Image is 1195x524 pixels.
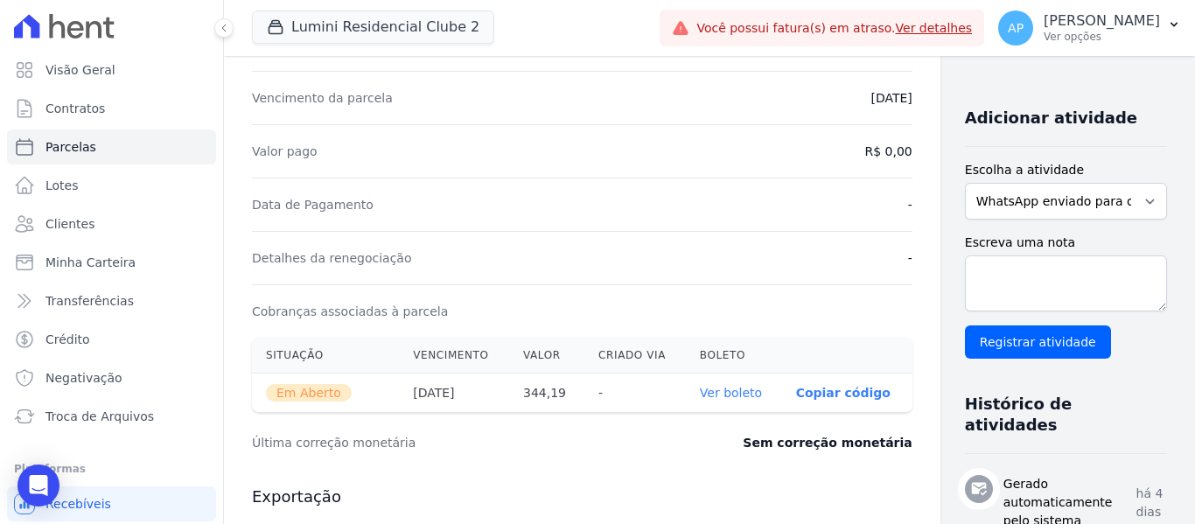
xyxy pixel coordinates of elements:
dd: R$ 0,00 [865,143,912,160]
th: Valor [509,338,584,374]
p: Ver opções [1044,30,1160,44]
dt: Vencimento da parcela [252,89,393,107]
p: [PERSON_NAME] [1044,12,1160,30]
a: Transferências [7,283,216,318]
span: Lotes [45,177,79,194]
a: Contratos [7,91,216,126]
th: Boleto [686,338,782,374]
a: Minha Carteira [7,245,216,280]
span: Clientes [45,215,94,233]
span: Contratos [45,100,105,117]
span: Você possui fatura(s) em atraso. [696,19,972,38]
a: Ver detalhes [896,21,973,35]
a: Clientes [7,206,216,241]
h3: Exportação [252,486,912,507]
dt: Última correção monetária [252,434,642,451]
dt: Cobranças associadas à parcela [252,303,448,320]
button: Lumini Residencial Clube 2 [252,10,494,44]
label: Escreva uma nota [965,234,1167,252]
th: 344,19 [509,374,584,413]
dd: - [908,196,912,213]
a: Troca de Arquivos [7,399,216,434]
dd: [DATE] [870,89,912,107]
h3: Adicionar atividade [965,108,1137,129]
span: AP [1008,22,1024,34]
th: [DATE] [399,374,509,413]
a: Parcelas [7,129,216,164]
dt: Valor pago [252,143,318,160]
span: Em Aberto [266,384,352,402]
span: Recebíveis [45,495,111,513]
p: há 4 dias [1136,485,1167,521]
dd: Sem correção monetária [743,434,912,451]
dd: - [908,249,912,267]
span: Troca de Arquivos [45,408,154,425]
span: Visão Geral [45,61,115,79]
a: Crédito [7,322,216,357]
dt: Data de Pagamento [252,196,374,213]
a: Recebíveis [7,486,216,521]
a: Lotes [7,168,216,203]
a: Ver boleto [700,386,762,400]
label: Escolha a atividade [965,161,1167,179]
th: Vencimento [399,338,509,374]
span: Crédito [45,331,90,348]
div: Plataformas [14,458,209,479]
span: Parcelas [45,138,96,156]
th: - [584,374,686,413]
input: Registrar atividade [965,325,1111,359]
button: AP [PERSON_NAME] Ver opções [984,3,1195,52]
span: Negativação [45,369,122,387]
button: Copiar código [796,386,891,400]
a: Visão Geral [7,52,216,87]
div: Open Intercom Messenger [17,465,59,507]
span: Minha Carteira [45,254,136,271]
span: Transferências [45,292,134,310]
h3: Histórico de atividades [965,394,1153,436]
dt: Detalhes da renegociação [252,249,412,267]
th: Situação [252,338,399,374]
th: Criado via [584,338,686,374]
a: Negativação [7,360,216,395]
